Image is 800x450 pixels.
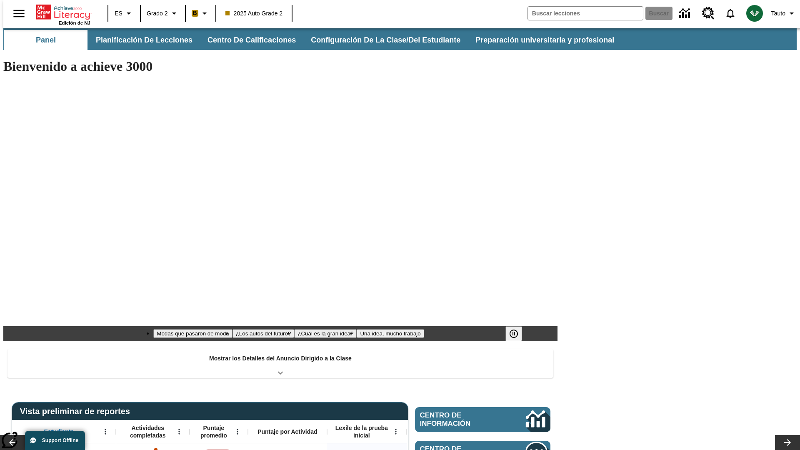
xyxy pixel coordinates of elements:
button: Abrir menú [390,425,402,438]
a: Portada [36,4,90,20]
input: Buscar campo [528,7,643,20]
button: Support Offline [25,431,85,450]
button: Configuración de la clase/del estudiante [304,30,467,50]
button: Boost El color de la clase es anaranjado claro. Cambiar el color de la clase. [188,6,213,21]
div: Portada [36,3,90,25]
span: Actividades completadas [120,424,175,439]
button: Perfil/Configuración [768,6,800,21]
a: Notificaciones [720,2,741,24]
button: Abrir el menú lateral [7,1,31,26]
span: Tauto [771,9,785,18]
span: Vista preliminar de reportes [20,407,134,416]
span: B [193,8,197,18]
button: Abrir menú [99,425,112,438]
span: Puntaje por Actividad [257,428,317,435]
a: Centro de recursos, Se abrirá en una pestaña nueva. [697,2,720,25]
span: Grado 2 [147,9,168,18]
body: Máximo 600 caracteres Presiona Escape para desactivar la barra de herramientas Presiona Alt + F10... [3,7,122,14]
button: Diapositiva 1 Modas que pasaron de moda [153,329,232,338]
button: Diapositiva 2 ¿Los autos del futuro? [232,329,295,338]
span: 2025 Auto Grade 2 [225,9,283,18]
button: Carrusel de lecciones, seguir [775,435,800,450]
button: Panel [4,30,87,50]
p: Mostrar los Detalles del Anuncio Dirigido a la Clase [209,354,352,363]
button: Diapositiva 3 ¿Cuál es la gran idea? [294,329,357,338]
button: Escoja un nuevo avatar [741,2,768,24]
span: Estudiante [44,428,74,435]
button: Lenguaje: ES, Selecciona un idioma [111,6,137,21]
a: Centro de información [674,2,697,25]
div: Subbarra de navegación [3,28,797,50]
button: Planificación de lecciones [89,30,199,50]
span: Support Offline [42,437,78,443]
h1: Bienvenido a achieve 3000 [3,59,557,74]
button: Centro de calificaciones [201,30,302,50]
button: Abrir menú [173,425,185,438]
span: Centro de información [420,411,498,428]
a: Centro de información [415,407,550,432]
button: Grado: Grado 2, Elige un grado [143,6,182,21]
span: Edición de NJ [59,20,90,25]
div: Pausar [505,326,530,341]
div: Subbarra de navegación [3,30,622,50]
span: Puntaje promedio [194,424,234,439]
button: Preparación universitaria y profesional [469,30,621,50]
button: Abrir menú [231,425,244,438]
div: Mostrar los Detalles del Anuncio Dirigido a la Clase [7,349,553,378]
img: avatar image [746,5,763,22]
span: Lexile de la prueba inicial [331,424,392,439]
button: Pausar [505,326,522,341]
span: ES [115,9,122,18]
button: Diapositiva 4 Una idea, mucho trabajo [357,329,424,338]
